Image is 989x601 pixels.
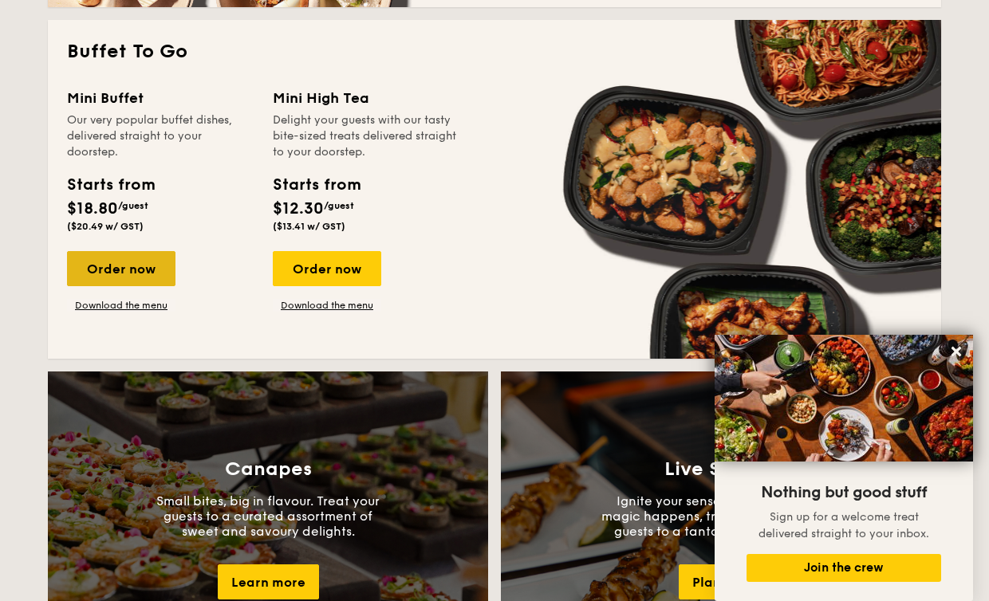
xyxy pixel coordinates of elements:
h3: Canapes [225,458,312,481]
span: $18.80 [67,199,118,218]
p: Ignite your senses, where culinary magic happens, treating you and your guests to a tantalising e... [601,493,841,539]
img: DSC07876-Edit02-Large.jpeg [715,335,973,462]
a: Download the menu [67,299,175,312]
div: Order now [67,251,175,286]
span: /guest [324,200,354,211]
button: Join the crew [747,554,941,582]
span: ($20.49 w/ GST) [67,221,144,232]
span: Nothing but good stuff [761,483,927,502]
div: Learn more [218,564,319,599]
div: Starts from [67,173,154,197]
h2: Buffet To Go [67,39,922,65]
a: Download the menu [273,299,381,312]
button: Close [944,339,969,364]
span: ($13.41 w/ GST) [273,221,345,232]
span: $12.30 [273,199,324,218]
span: Sign up for a welcome treat delivered straight to your inbox. [758,510,929,540]
div: Mini Buffet [67,87,254,109]
h3: Live Station [664,458,778,481]
div: Mini High Tea [273,87,459,109]
div: Delight your guests with our tasty bite-sized treats delivered straight to your doorstep. [273,112,459,160]
p: Small bites, big in flavour. Treat your guests to a curated assortment of sweet and savoury delig... [148,493,388,539]
div: Starts from [273,173,360,197]
div: Our very popular buffet dishes, delivered straight to your doorstep. [67,112,254,160]
span: /guest [118,200,148,211]
div: Order now [273,251,381,286]
div: Plan now [679,564,764,599]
